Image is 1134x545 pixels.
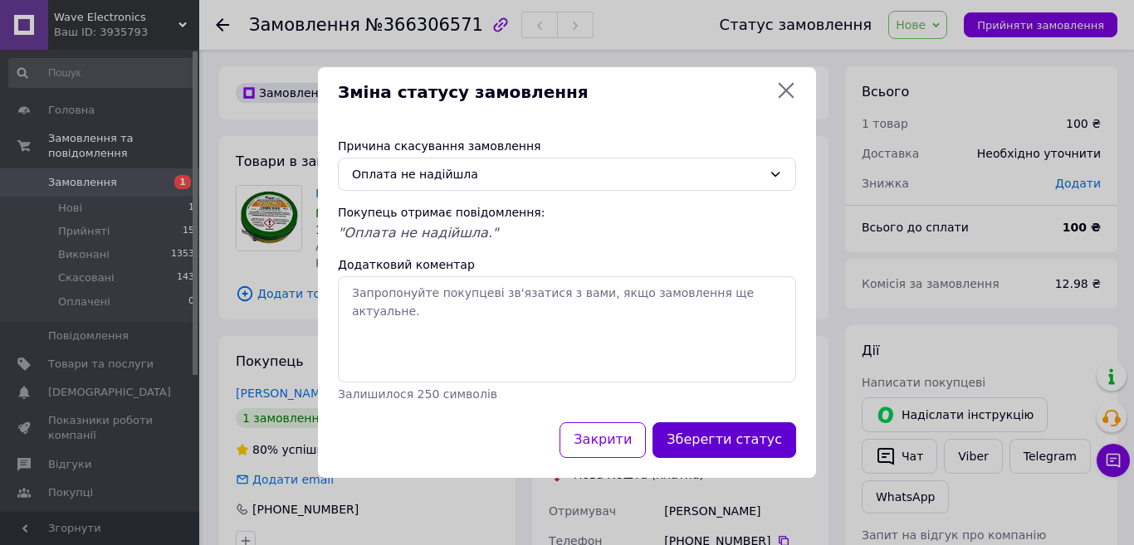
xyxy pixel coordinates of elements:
span: Залишилося 250 символів [338,387,497,401]
div: Оплата не надійшла [352,165,762,183]
div: Покупець отримає повідомлення: [338,204,796,221]
label: Додатковий коментар [338,258,475,271]
button: Зберегти статус [653,422,796,458]
span: "Оплата не надійшла." [338,225,498,241]
button: Закрити [560,422,646,458]
div: Причина скасування замовлення [338,138,796,154]
span: Зміна статусу замовлення [338,80,770,105]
